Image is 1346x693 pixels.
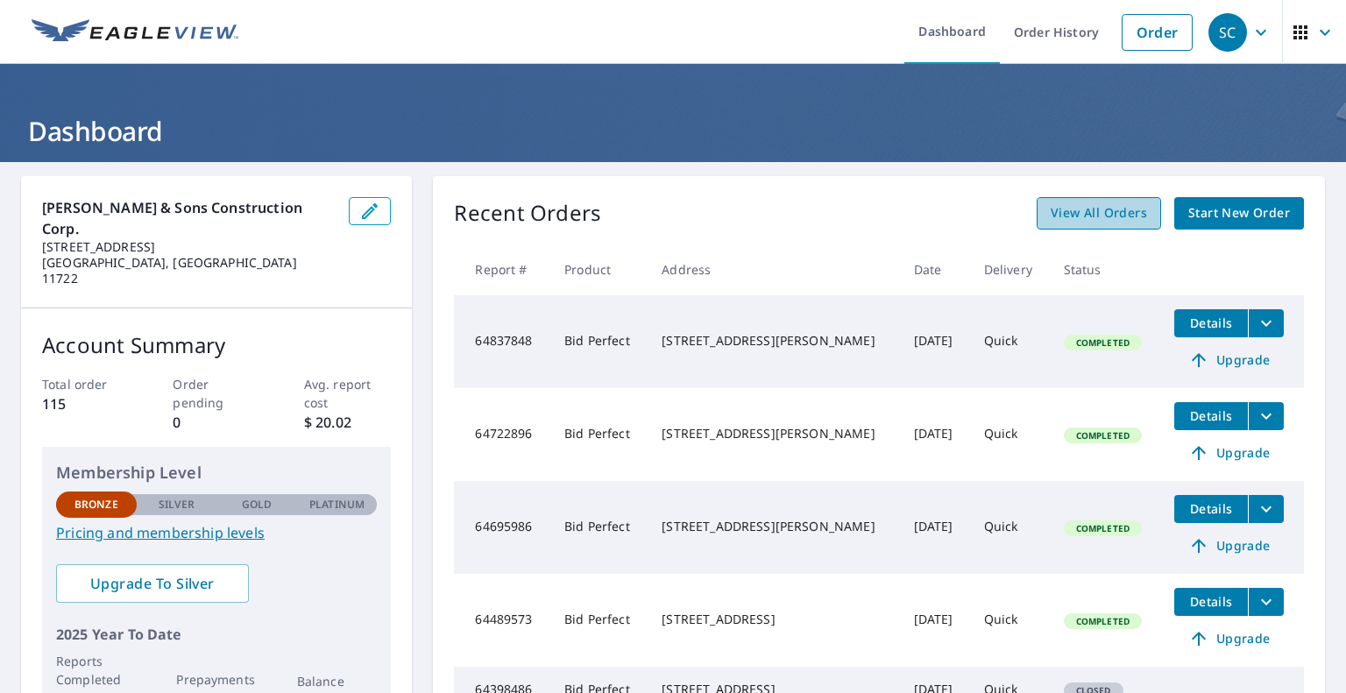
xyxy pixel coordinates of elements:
[42,255,335,286] p: [GEOGRAPHIC_DATA], [GEOGRAPHIC_DATA] 11722
[56,522,377,543] a: Pricing and membership levels
[900,574,970,667] td: [DATE]
[1174,532,1284,560] a: Upgrade
[42,239,335,255] p: [STREET_ADDRESS]
[970,574,1050,667] td: Quick
[32,19,238,46] img: EV Logo
[1066,336,1140,349] span: Completed
[1248,402,1284,430] button: filesDropdownBtn-64722896
[42,329,391,361] p: Account Summary
[1051,202,1147,224] span: View All Orders
[1185,535,1273,556] span: Upgrade
[1208,13,1247,52] div: SC
[900,295,970,388] td: [DATE]
[1174,439,1284,467] a: Upgrade
[900,244,970,295] th: Date
[662,518,885,535] div: [STREET_ADDRESS][PERSON_NAME]
[550,388,648,481] td: Bid Perfect
[454,295,550,388] td: 64837848
[454,574,550,667] td: 64489573
[56,461,377,484] p: Membership Level
[1050,244,1161,295] th: Status
[70,574,235,593] span: Upgrade To Silver
[74,497,118,513] p: Bronze
[454,388,550,481] td: 64722896
[1185,442,1273,463] span: Upgrade
[900,388,970,481] td: [DATE]
[176,670,257,689] p: Prepayments
[970,388,1050,481] td: Quick
[1185,315,1237,331] span: Details
[1185,593,1237,610] span: Details
[550,244,648,295] th: Product
[648,244,899,295] th: Address
[662,425,885,442] div: [STREET_ADDRESS][PERSON_NAME]
[900,481,970,574] td: [DATE]
[1174,197,1304,230] a: Start New Order
[304,412,392,433] p: $ 20.02
[1066,615,1140,627] span: Completed
[1174,346,1284,374] a: Upgrade
[1174,309,1248,337] button: detailsBtn-64837848
[662,611,885,628] div: [STREET_ADDRESS]
[1174,402,1248,430] button: detailsBtn-64722896
[970,295,1050,388] td: Quick
[56,624,377,645] p: 2025 Year To Date
[297,672,378,690] p: Balance
[454,197,601,230] p: Recent Orders
[56,564,249,603] a: Upgrade To Silver
[1037,197,1161,230] a: View All Orders
[970,244,1050,295] th: Delivery
[21,113,1325,149] h1: Dashboard
[550,574,648,667] td: Bid Perfect
[970,481,1050,574] td: Quick
[309,497,365,513] p: Platinum
[1188,202,1290,224] span: Start New Order
[173,375,260,412] p: Order pending
[1122,14,1193,51] a: Order
[42,393,130,414] p: 115
[1248,309,1284,337] button: filesDropdownBtn-64837848
[1066,429,1140,442] span: Completed
[550,295,648,388] td: Bid Perfect
[173,412,260,433] p: 0
[1185,407,1237,424] span: Details
[42,197,335,239] p: [PERSON_NAME] & Sons Construction Corp.
[304,375,392,412] p: Avg. report cost
[1174,625,1284,653] a: Upgrade
[1185,628,1273,649] span: Upgrade
[42,375,130,393] p: Total order
[56,652,137,689] p: Reports Completed
[454,481,550,574] td: 64695986
[662,332,885,350] div: [STREET_ADDRESS][PERSON_NAME]
[1185,500,1237,517] span: Details
[1185,350,1273,371] span: Upgrade
[1174,588,1248,616] button: detailsBtn-64489573
[1066,522,1140,534] span: Completed
[1174,495,1248,523] button: detailsBtn-64695986
[1248,495,1284,523] button: filesDropdownBtn-64695986
[454,244,550,295] th: Report #
[242,497,272,513] p: Gold
[159,497,195,513] p: Silver
[550,481,648,574] td: Bid Perfect
[1248,588,1284,616] button: filesDropdownBtn-64489573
